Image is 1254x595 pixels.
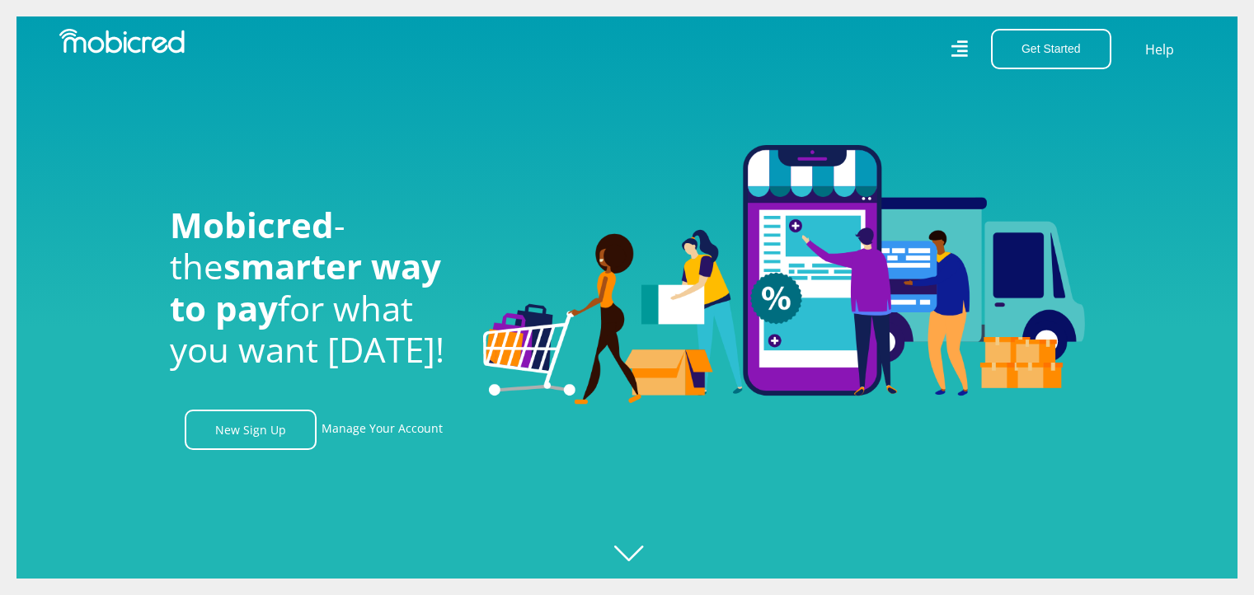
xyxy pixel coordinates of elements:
a: New Sign Up [185,410,317,450]
span: Mobicred [170,201,334,248]
button: Get Started [991,29,1111,69]
a: Manage Your Account [322,410,443,450]
span: smarter way to pay [170,242,441,330]
a: Help [1144,39,1175,60]
img: Mobicred [59,29,185,54]
h1: - the for what you want [DATE]! [170,204,458,371]
img: Welcome to Mobicred [483,145,1085,405]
